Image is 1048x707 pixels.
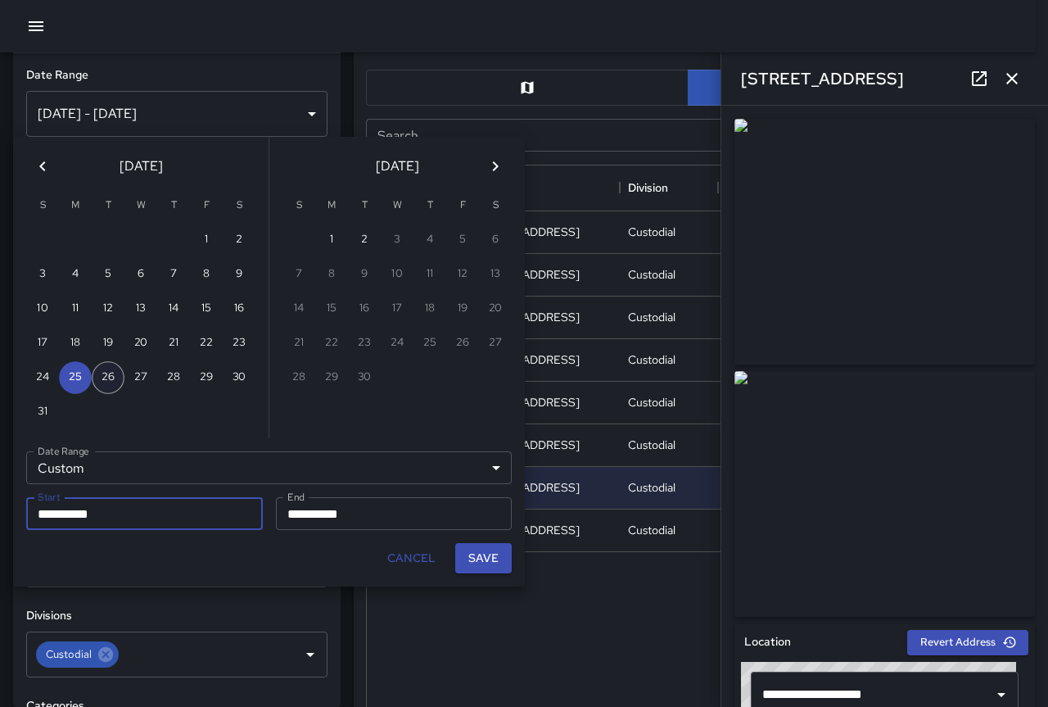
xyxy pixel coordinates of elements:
[455,543,512,573] button: Save
[124,327,157,360] button: 20
[190,292,223,325] button: 15
[28,189,57,222] span: Sunday
[223,258,255,291] button: 9
[382,189,412,222] span: Wednesday
[26,396,59,428] button: 31
[350,189,379,222] span: Tuesday
[190,361,223,394] button: 29
[415,189,445,222] span: Thursday
[124,292,157,325] button: 13
[92,258,124,291] button: 5
[159,189,188,222] span: Thursday
[124,258,157,291] button: 6
[223,292,255,325] button: 16
[38,444,89,458] label: Date Range
[190,327,223,360] button: 22
[59,292,92,325] button: 11
[61,189,90,222] span: Monday
[26,150,59,183] button: Previous month
[92,292,124,325] button: 12
[315,224,348,256] button: 1
[479,150,512,183] button: Next month
[348,224,381,256] button: 2
[481,189,510,222] span: Saturday
[126,189,156,222] span: Wednesday
[93,189,123,222] span: Tuesday
[223,224,255,256] button: 2
[92,327,124,360] button: 19
[381,543,442,573] button: Cancel
[26,451,512,484] div: Custom
[224,189,254,222] span: Saturday
[223,361,255,394] button: 30
[190,224,223,256] button: 1
[157,292,190,325] button: 14
[26,327,59,360] button: 17
[26,292,59,325] button: 10
[124,361,157,394] button: 27
[120,155,163,178] span: [DATE]
[376,155,419,178] span: [DATE]
[448,189,477,222] span: Friday
[317,189,346,222] span: Monday
[284,189,314,222] span: Sunday
[157,258,190,291] button: 7
[157,361,190,394] button: 28
[59,258,92,291] button: 4
[157,327,190,360] button: 21
[59,361,92,394] button: 25
[287,490,305,504] label: End
[26,361,59,394] button: 24
[223,327,255,360] button: 23
[38,490,60,504] label: Start
[59,327,92,360] button: 18
[92,361,124,394] button: 26
[26,258,59,291] button: 3
[190,258,223,291] button: 8
[192,189,221,222] span: Friday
